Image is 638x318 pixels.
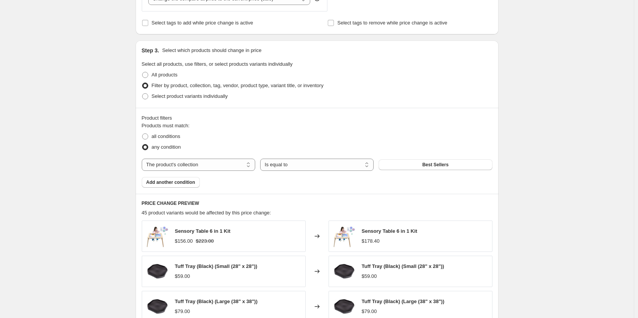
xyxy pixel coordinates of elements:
[152,20,253,26] span: Select tags to add while price change is active
[146,295,169,318] img: meka_tuff_tray_large_4_80x.jpg
[175,228,231,234] span: Sensory Table 6 in 1 Kit
[175,299,258,304] span: Tuff Tray (Black) (Large (38" x 38"))
[142,47,159,54] h2: Step 3.
[175,263,257,269] span: Tuff Tray (Black) (Small (28" x 28"))
[422,162,449,168] span: Best Sellers
[152,72,178,78] span: All products
[362,237,380,245] div: $178.40
[142,61,293,67] span: Select all products, use filters, or select products variants individually
[146,225,169,248] img: light_table_bundle_80x.jpg
[175,308,190,315] div: $79.00
[162,47,261,54] p: Select which products should change in price
[142,114,492,122] div: Product filters
[333,225,356,248] img: light_table_bundle_80x.jpg
[146,179,195,185] span: Add another condition
[142,210,271,216] span: 45 product variants would be affected by this price change:
[152,144,181,150] span: any condition
[146,260,169,283] img: meka_tuff_tray_large_4_80x.jpg
[142,123,190,128] span: Products must match:
[337,20,447,26] span: Select tags to remove while price change is active
[152,83,324,88] span: Filter by product, collection, tag, vendor, product type, variant title, or inventory
[362,228,418,234] span: Sensory Table 6 in 1 Kit
[175,273,190,280] div: $59.00
[196,237,214,245] strike: $223.00
[152,133,180,139] span: all conditions
[142,177,200,188] button: Add another condition
[379,159,492,170] button: Best Sellers
[152,93,228,99] span: Select product variants individually
[142,200,492,206] h6: PRICE CHANGE PREVIEW
[362,308,377,315] div: $79.00
[362,273,377,280] div: $59.00
[175,237,193,245] div: $156.00
[362,263,444,269] span: Tuff Tray (Black) (Small (28" x 28"))
[362,299,445,304] span: Tuff Tray (Black) (Large (38" x 38"))
[333,295,356,318] img: meka_tuff_tray_large_4_80x.jpg
[333,260,356,283] img: meka_tuff_tray_large_4_80x.jpg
